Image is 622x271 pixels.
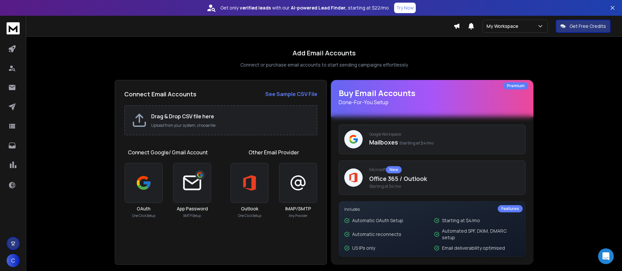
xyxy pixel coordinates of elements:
h1: Other Email Provider [249,148,299,156]
p: SMTP Setup [183,213,201,218]
h3: IMAP/SMTP [285,205,311,212]
span: Starting at $4/mo [399,140,434,146]
p: Starting at $4/mo [442,217,480,224]
p: Get Free Credits [570,23,606,29]
div: New [386,166,402,173]
p: One Click Setup [238,213,261,218]
h1: Add Email Accounts [292,48,356,58]
h2: Drag & Drop CSV file here [151,112,310,120]
button: Get Free Credits [556,20,611,33]
div: Features [498,205,523,212]
p: Email deliverability optimised [442,245,505,251]
h3: Outlook [241,205,258,212]
p: Microsoft [369,166,520,173]
strong: AI-powered Lead Finder, [291,5,347,11]
img: logo [7,22,20,34]
button: C [7,254,20,267]
p: Mailboxes [369,138,520,147]
p: Google Workspace [369,132,520,137]
div: Premium [503,82,528,89]
p: Any Provider [289,213,308,218]
p: My Workspace [487,23,521,29]
p: Done-For-You Setup [339,98,526,106]
h1: Buy Email Accounts [339,88,526,106]
p: Upload from your system, choose file [151,123,310,128]
p: US IPs only [352,245,375,251]
p: One Click Setup [132,213,155,218]
h3: OAuth [137,205,150,212]
span: Starting at $4/mo [369,184,520,189]
h1: Connect Google/ Gmail Account [128,148,208,156]
p: Office 365 / Outlook [369,174,520,183]
h3: App Password [177,205,208,212]
strong: verified leads [240,5,271,11]
h2: Connect Email Accounts [124,89,196,99]
button: Try Now [394,3,416,13]
a: See Sample CSV File [265,90,317,98]
p: Automatic OAuth Setup [352,217,403,224]
p: Try Now [396,5,414,11]
p: Automatic reconnects [352,231,401,238]
div: Open Intercom Messenger [598,248,614,264]
strong: See Sample CSV File [265,90,317,98]
p: Connect or purchase email accounts to start sending campaigns effortlessly [240,62,408,68]
p: Automated SPF, DKIM, DMARC setup [442,228,520,241]
p: Includes [344,207,520,212]
p: Get only with our starting at $22/mo [220,5,389,11]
